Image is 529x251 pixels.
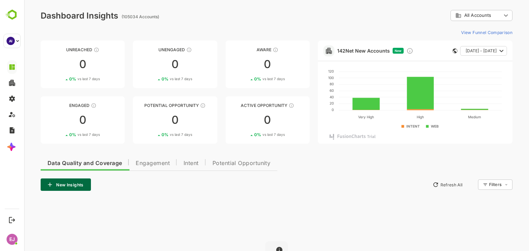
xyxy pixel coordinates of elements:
div: 0 % [45,132,76,137]
button: New Insights [17,178,67,191]
text: 100 [304,76,310,80]
div: This card does not support filter and segments [428,48,433,53]
span: vs last 7 days [238,76,261,81]
div: Dashboard Insights [17,11,94,21]
div: Filters [464,178,488,191]
span: All Accounts [440,13,467,18]
ag: (105034 Accounts) [97,14,137,19]
div: These accounts have not shown enough engagement and need nurturing [162,47,168,53]
span: vs last 7 days [53,76,76,81]
div: 0 [201,59,286,70]
div: 0 % [45,76,76,81]
text: High [393,115,400,119]
div: Unengaged [109,47,193,52]
span: New [371,49,377,53]
button: Refresh All [405,179,442,190]
div: Filters [465,182,477,187]
text: Medium [444,115,457,119]
div: 0 % [230,76,261,81]
span: Potential Opportunity [188,161,247,166]
div: Aware [201,47,286,52]
div: Discover new ICP-fit accounts showing engagement — via intent surges, anonymous website visits, L... [382,47,389,54]
div: 0 [109,59,193,70]
a: UnreachedThese accounts have not been engaged with for a defined time period00%vs last 7 days [17,41,101,88]
a: 142Net New Accounts [313,48,366,54]
span: vs last 7 days [146,76,168,81]
div: EJ [7,234,18,245]
a: Potential OpportunityThese accounts are MQAs and can be passed on to Inside Sales00%vs last 7 days [109,96,193,144]
a: EngagedThese accounts are warm, further nurturing would qualify them to MQAs00%vs last 7 days [17,96,101,144]
text: 0 [308,108,310,112]
div: Engaged [17,103,101,108]
text: 20 [305,101,310,105]
span: vs last 7 days [146,132,168,137]
span: Engagement [112,161,146,166]
span: [DATE] - [DATE] [442,46,473,55]
text: 60 [305,88,310,92]
div: These accounts are MQAs and can be passed on to Inside Sales [176,103,181,108]
span: vs last 7 days [53,132,76,137]
a: UnengagedThese accounts have not shown enough engagement and need nurturing00%vs last 7 days [109,41,193,88]
text: Very High [334,115,350,119]
div: Unreached [17,47,101,52]
span: Data Quality and Coverage [23,161,98,166]
span: Intent [159,161,175,166]
div: 0 [109,114,193,125]
text: 80 [305,82,310,86]
span: vs last 7 days [238,132,261,137]
button: [DATE] - [DATE] [436,46,483,56]
div: All Accounts [431,12,477,19]
div: Active Opportunity [201,103,286,108]
div: AI [7,37,15,45]
img: BambooboxLogoMark.f1c84d78b4c51b1a7b5f700c9845e183.svg [3,8,21,21]
text: 40 [305,95,310,99]
div: 0 [201,114,286,125]
div: 0 [17,59,101,70]
a: Active OpportunityThese accounts have open opportunities which might be at any of the Sales Stage... [201,96,286,144]
div: 0 [17,114,101,125]
text: 120 [304,69,310,73]
div: Potential Opportunity [109,103,193,108]
div: 0 % [230,132,261,137]
button: Logout [7,215,17,225]
div: All Accounts [426,9,488,22]
div: These accounts are warm, further nurturing would qualify them to MQAs [67,103,72,108]
a: AwareThese accounts have just entered the buying cycle and need further nurturing00%vs last 7 days [201,41,286,88]
div: These accounts have not been engaged with for a defined time period [70,47,75,53]
button: View Funnel Comparison [434,27,488,38]
div: These accounts have just entered the buying cycle and need further nurturing [249,47,254,53]
div: 0 % [137,132,168,137]
div: These accounts have open opportunities which might be at any of the Sales Stages [264,103,270,108]
div: 0 % [137,76,168,81]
